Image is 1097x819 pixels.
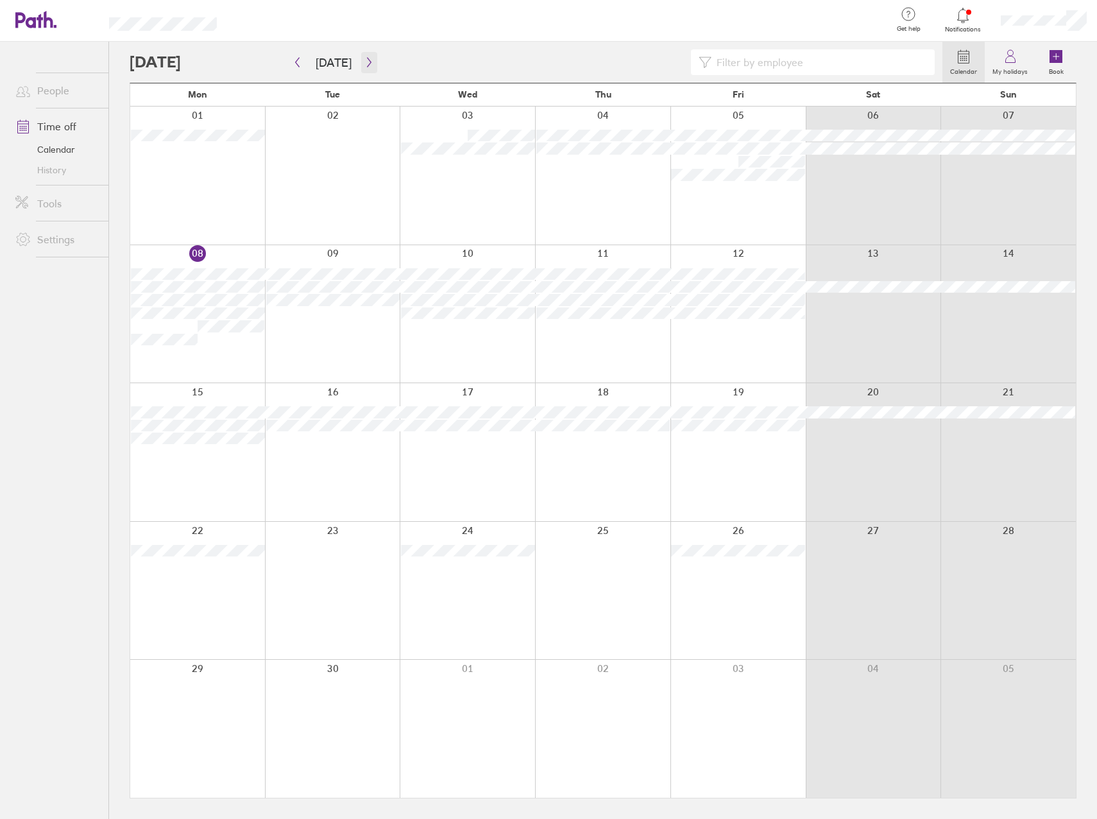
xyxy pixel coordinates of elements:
a: History [5,160,108,180]
label: Calendar [942,64,985,76]
label: Book [1041,64,1071,76]
a: Tools [5,191,108,216]
a: Notifications [942,6,984,33]
a: Calendar [942,42,985,83]
span: Notifications [942,26,984,33]
label: My holidays [985,64,1035,76]
a: Book [1035,42,1076,83]
span: Thu [595,89,611,99]
span: Fri [733,89,744,99]
a: Calendar [5,139,108,160]
input: Filter by employee [711,50,927,74]
span: Mon [188,89,207,99]
a: People [5,78,108,103]
a: My holidays [985,42,1035,83]
span: Get help [888,25,930,33]
span: Wed [458,89,477,99]
button: [DATE] [305,52,362,73]
a: Time off [5,114,108,139]
span: Tue [325,89,340,99]
span: Sun [1000,89,1017,99]
span: Sat [866,89,880,99]
a: Settings [5,227,108,252]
